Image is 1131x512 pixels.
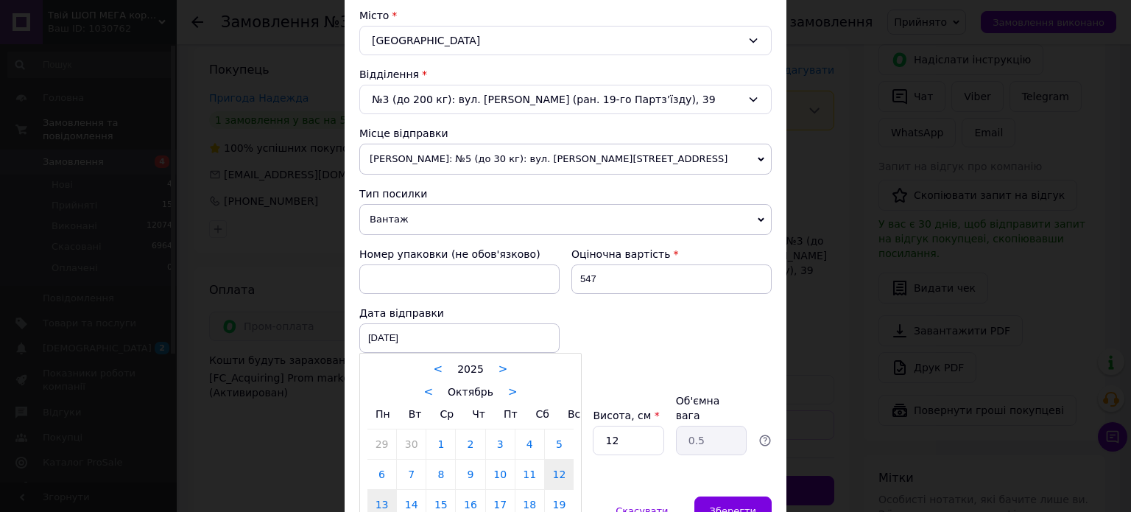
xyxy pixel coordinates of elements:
[486,429,515,459] a: 3
[545,429,574,459] a: 5
[508,385,518,399] a: >
[498,362,508,376] a: >
[434,362,443,376] a: <
[568,408,580,420] span: Вс
[397,460,426,489] a: 7
[409,408,422,420] span: Вт
[367,429,396,459] a: 29
[457,363,484,375] span: 2025
[504,408,518,420] span: Пт
[426,460,455,489] a: 8
[545,460,574,489] a: 12
[472,408,485,420] span: Чт
[367,460,396,489] a: 6
[440,408,454,420] span: Ср
[456,460,485,489] a: 9
[515,429,544,459] a: 4
[426,429,455,459] a: 1
[456,429,485,459] a: 2
[536,408,549,420] span: Сб
[376,408,390,420] span: Пн
[515,460,544,489] a: 11
[486,460,515,489] a: 10
[448,386,493,398] span: Октябрь
[397,429,426,459] a: 30
[424,385,434,399] a: <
